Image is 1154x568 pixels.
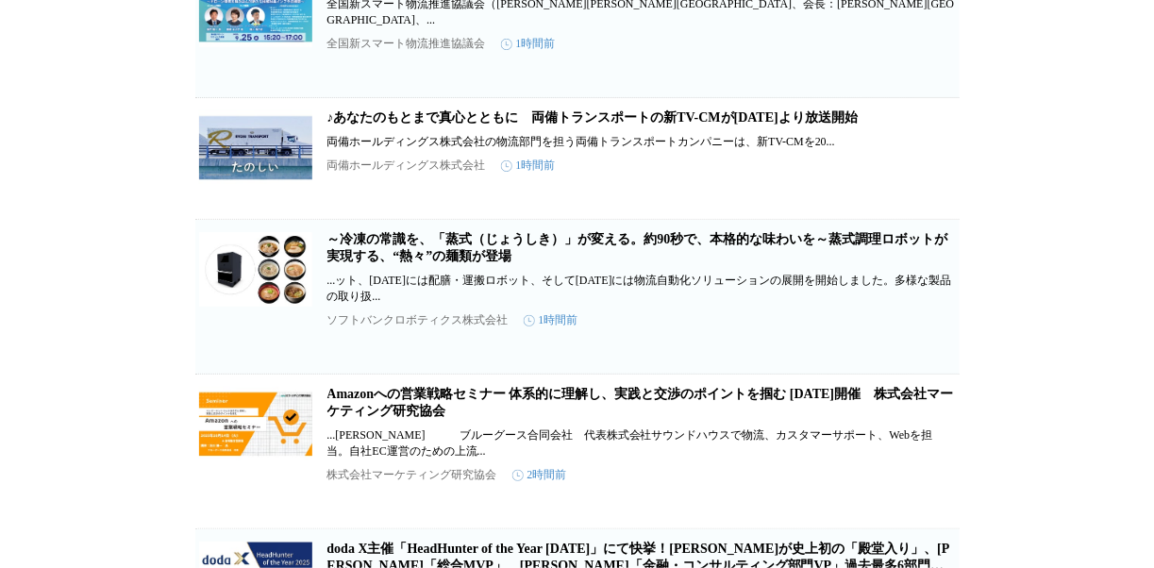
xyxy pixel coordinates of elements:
[327,232,948,263] a: ～冷凍の常識を、「蒸式（じょうしき）」が変える。約90秒で、本格的な味わいを～蒸式調理ロボットが実現する、“熱々”の麺類が登場
[327,273,956,305] p: ...ット、[DATE]には配膳・運搬ロボット、そして[DATE]には物流自動化ソリューションの展開を開始しました。多様な製品の取り扱...
[327,134,956,150] p: 両備ホールディングス株式会社の物流部門を担う両備トランスポートカンパニーは、新TV-CMを20...
[199,231,312,307] img: ～冷凍の常識を、「蒸式（じょうしき）」が変える。約90秒で、本格的な味わいを～蒸式調理ロボットが実現する、“熱々”の麺類が登場
[512,467,567,483] time: 2時間前
[327,36,486,52] p: 全国新スマート物流推進協議会
[327,158,486,174] p: 両備ホールディングス株式会社
[501,158,556,174] time: 1時間前
[199,386,312,461] img: Amazonへの営業戦略セミナー 体系的に理解し、実践と交渉のポイントを掴む 10月14日開催 株式会社マーケティング研究協会
[524,312,578,328] time: 1時間前
[199,109,312,185] img: ♪あなたのもとまで真心とともに 両備トランスポートの新TV-CMが9/15（月）より放送開始
[501,36,556,52] time: 1時間前
[327,427,956,459] p: ...[PERSON_NAME] ブルーグース合同会社 代表株式会社サウンドハウスで物流、カスタマーサポート、Webを担当。自社EC運営のための上流...
[327,467,497,483] p: 株式会社マーケティング研究協会
[327,387,954,418] a: Amazonへの営業戦略セミナー 体系的に理解し、実践と交渉のポイントを掴む [DATE]開催 株式会社マーケティング研究協会
[327,110,859,125] a: ♪あなたのもとまで真心とともに 両備トランスポートの新TV-CMが[DATE]より放送開始
[327,312,509,328] p: ソフトバンクロボティクス株式会社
